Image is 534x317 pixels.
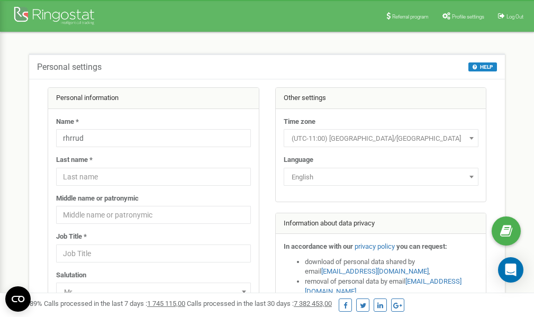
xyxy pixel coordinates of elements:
[506,14,523,20] span: Log Out
[56,244,251,262] input: Job Title
[284,129,478,147] span: (UTC-11:00) Pacific/Midway
[5,286,31,312] button: Open CMP widget
[396,242,447,250] strong: you can request:
[305,277,478,296] li: removal of personal data by email ,
[284,117,315,127] label: Time zone
[56,283,251,301] span: Mr.
[56,206,251,224] input: Middle name or patronymic
[56,270,86,280] label: Salutation
[60,285,247,300] span: Mr.
[44,300,185,307] span: Calls processed in the last 7 days :
[392,14,429,20] span: Referral program
[56,194,139,204] label: Middle name or patronymic
[284,155,313,165] label: Language
[321,267,429,275] a: [EMAIL_ADDRESS][DOMAIN_NAME]
[37,62,102,72] h5: Personal settings
[284,242,353,250] strong: In accordance with our
[147,300,185,307] u: 1 745 115,00
[498,257,523,283] div: Open Intercom Messenger
[294,300,332,307] u: 7 382 453,00
[305,257,478,277] li: download of personal data shared by email ,
[355,242,395,250] a: privacy policy
[287,170,475,185] span: English
[48,88,259,109] div: Personal information
[287,131,475,146] span: (UTC-11:00) Pacific/Midway
[452,14,484,20] span: Profile settings
[56,117,79,127] label: Name *
[468,62,497,71] button: HELP
[56,129,251,147] input: Name
[276,88,486,109] div: Other settings
[276,213,486,234] div: Information about data privacy
[56,168,251,186] input: Last name
[187,300,332,307] span: Calls processed in the last 30 days :
[56,155,93,165] label: Last name *
[284,168,478,186] span: English
[56,232,87,242] label: Job Title *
